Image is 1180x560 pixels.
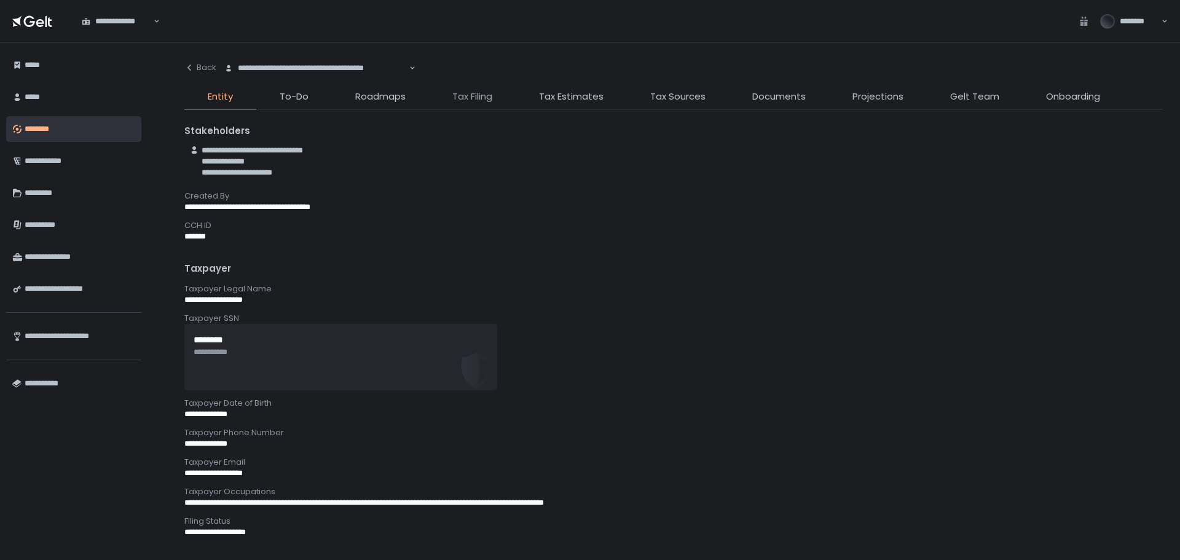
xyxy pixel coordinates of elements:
[184,62,216,73] div: Back
[1046,90,1100,104] span: Onboarding
[184,283,1163,294] div: Taxpayer Legal Name
[184,191,1163,202] div: Created By
[184,220,1163,231] div: CCH ID
[950,90,999,104] span: Gelt Team
[184,55,216,80] button: Back
[184,516,1163,527] div: Filing Status
[752,90,806,104] span: Documents
[208,90,233,104] span: Entity
[216,55,415,81] div: Search for option
[280,90,309,104] span: To-Do
[184,262,1163,276] div: Taxpayer
[539,90,604,104] span: Tax Estimates
[184,124,1163,138] div: Stakeholders
[74,9,160,34] div: Search for option
[650,90,706,104] span: Tax Sources
[184,398,1163,409] div: Taxpayer Date of Birth
[852,90,903,104] span: Projections
[184,313,1163,324] div: Taxpayer SSN
[184,457,1163,468] div: Taxpayer Email
[184,486,1163,497] div: Taxpayer Occupations
[184,427,1163,438] div: Taxpayer Phone Number
[184,545,1163,556] div: Mailing Address
[452,90,492,104] span: Tax Filing
[355,90,406,104] span: Roadmaps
